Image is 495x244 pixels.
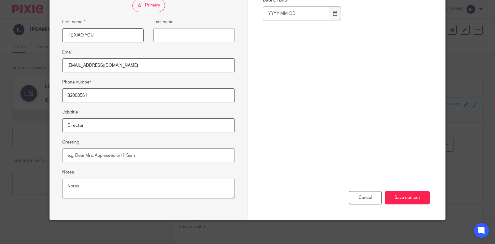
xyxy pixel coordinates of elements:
[62,139,79,145] label: Greeting
[62,49,72,55] label: Email
[385,191,430,204] input: Save contact
[349,191,382,204] div: Cancel
[62,18,86,25] label: First name
[153,19,174,25] label: Last name
[62,79,91,85] label: Phone number
[62,169,74,175] label: Notes
[263,6,329,20] input: YYYY-MM-DD
[62,148,235,162] input: e.g. Dear Mrs. Appleseed or Hi Sam
[62,109,78,115] label: Job title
